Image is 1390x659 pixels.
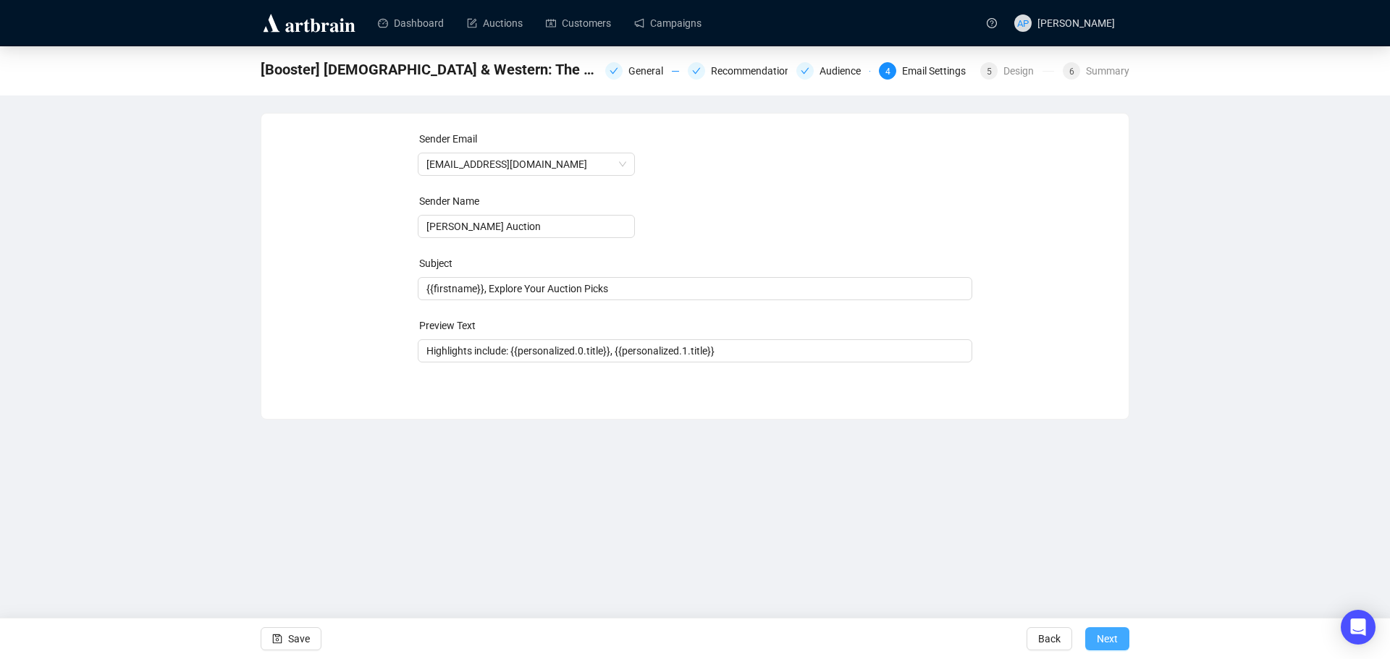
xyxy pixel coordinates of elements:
[467,4,523,42] a: Auctions
[885,67,890,77] span: 4
[1003,62,1042,80] div: Design
[288,618,310,659] span: Save
[419,318,974,333] div: Preview Text
[261,58,597,81] span: [Booster] Native American & Western: The Collection of James and Joyce Huber Campaign
[1063,62,1129,80] div: 6Summary
[879,62,972,80] div: 4Email Settings
[634,4,702,42] a: Campaigns
[605,62,679,80] div: General
[902,62,974,80] div: Email Settings
[692,67,701,75] span: check
[1038,618,1061,659] span: Back
[261,12,358,35] img: logo
[1017,15,1029,30] span: AP
[261,627,321,650] button: Save
[1037,17,1115,29] span: [PERSON_NAME]
[711,62,804,80] div: Recommendations
[546,4,611,42] a: Customers
[378,4,444,42] a: Dashboard
[987,18,997,28] span: question-circle
[1341,610,1376,645] div: Open Intercom Messenger
[980,62,1054,80] div: 5Design
[1086,62,1129,80] div: Summary
[419,133,477,145] label: Sender Email
[419,255,974,271] div: Subject
[272,634,282,644] span: save
[820,62,869,80] div: Audience
[628,62,672,80] div: General
[688,62,788,80] div: Recommendations
[1069,67,1074,77] span: 6
[419,195,479,207] label: Sender Name
[610,67,618,75] span: check
[1027,627,1072,650] button: Back
[801,67,809,75] span: check
[426,153,626,175] span: info@leonardauction.com
[796,62,870,80] div: Audience
[1097,618,1118,659] span: Next
[987,67,992,77] span: 5
[1085,627,1129,650] button: Next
